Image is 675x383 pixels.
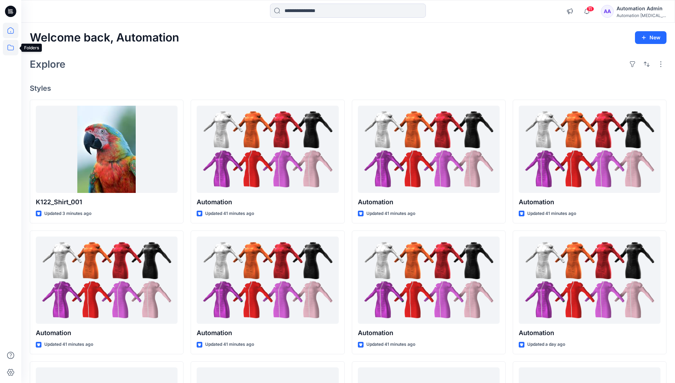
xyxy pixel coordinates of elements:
p: Automation [358,197,500,207]
p: Updated 41 minutes ago [366,341,415,348]
a: Automation [36,237,178,324]
p: Automation [197,328,338,338]
a: Automation [197,237,338,324]
p: Updated 41 minutes ago [366,210,415,217]
p: Updated 41 minutes ago [205,210,254,217]
p: Automation [519,328,660,338]
h2: Explore [30,59,66,70]
h4: Styles [30,84,666,93]
p: Automation [197,197,338,207]
p: Updated 3 minutes ago [44,210,91,217]
p: Automation [358,328,500,338]
h2: Welcome back, Automation [30,31,179,44]
a: Automation [519,237,660,324]
a: Automation [197,106,338,193]
a: K122_Shirt_001 [36,106,178,193]
p: Updated a day ago [527,341,565,348]
p: Updated 41 minutes ago [205,341,254,348]
a: Automation [358,106,500,193]
span: 11 [586,6,594,12]
div: Automation [MEDICAL_DATA]... [617,13,666,18]
div: Automation Admin [617,4,666,13]
p: Automation [519,197,660,207]
p: Automation [36,328,178,338]
div: AA [601,5,614,18]
p: Updated 41 minutes ago [44,341,93,348]
button: New [635,31,666,44]
a: Automation [519,106,660,193]
p: K122_Shirt_001 [36,197,178,207]
a: Automation [358,237,500,324]
p: Updated 41 minutes ago [527,210,576,217]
